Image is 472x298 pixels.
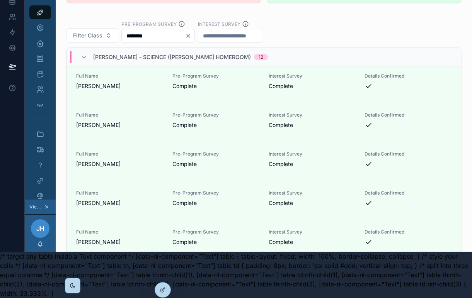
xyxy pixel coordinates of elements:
[172,199,259,207] span: Complete
[36,224,44,233] span: JH
[29,204,43,210] span: Viewing as [PERSON_NAME]
[93,53,251,61] span: [PERSON_NAME] - Science ([PERSON_NAME] Homeroom)
[76,82,163,90] span: [PERSON_NAME]
[269,238,356,246] span: Complete
[172,238,259,246] span: Complete
[259,54,263,60] div: 12
[185,33,194,39] button: Clear
[172,229,259,235] span: Pre-Program Survey
[172,73,259,79] span: Pre-Program Survey
[76,238,163,246] span: [PERSON_NAME]
[269,190,356,196] span: Interest Survey
[365,112,452,118] span: Details Confirmed
[365,229,452,235] span: Details Confirmed
[76,121,163,129] span: [PERSON_NAME]
[365,73,452,79] span: Details Confirmed
[66,28,118,43] button: Select Button
[172,151,259,157] span: Pre-Program Survey
[172,160,259,168] span: Complete
[269,199,356,207] span: Complete
[365,151,452,157] span: Details Confirmed
[269,73,356,79] span: Interest Survey
[76,73,163,79] span: Full Name
[269,151,356,157] span: Interest Survey
[76,151,163,157] span: Full Name
[172,112,259,118] span: Pre-Program Survey
[73,32,102,39] span: Filter Class
[76,112,163,118] span: Full Name
[76,229,163,235] span: Full Name
[76,160,163,168] span: [PERSON_NAME]
[269,229,356,235] span: Interest Survey
[76,199,163,207] span: [PERSON_NAME]
[269,121,356,129] span: Complete
[172,190,259,196] span: Pre-Program Survey
[172,121,259,129] span: Complete
[121,20,177,27] label: Pre-Program Survey
[172,82,259,90] span: Complete
[269,112,356,118] span: Interest Survey
[365,190,452,196] span: Details Confirmed
[198,20,240,27] label: Interest Survey
[76,190,163,196] span: Full Name
[269,160,356,168] span: Complete
[269,82,356,90] span: Complete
